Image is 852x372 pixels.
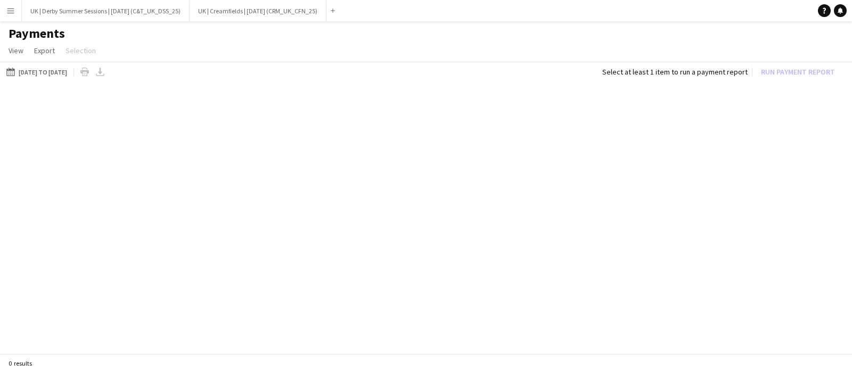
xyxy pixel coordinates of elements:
[30,44,59,57] a: Export
[4,44,28,57] a: View
[34,46,55,55] span: Export
[9,46,23,55] span: View
[4,65,69,78] button: [DATE] to [DATE]
[190,1,326,21] button: UK | Creamfields | [DATE] (CRM_UK_CFN_25)
[22,1,190,21] button: UK | Derby Summer Sessions | [DATE] (C&T_UK_DSS_25)
[602,67,748,77] div: Select at least 1 item to run a payment report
